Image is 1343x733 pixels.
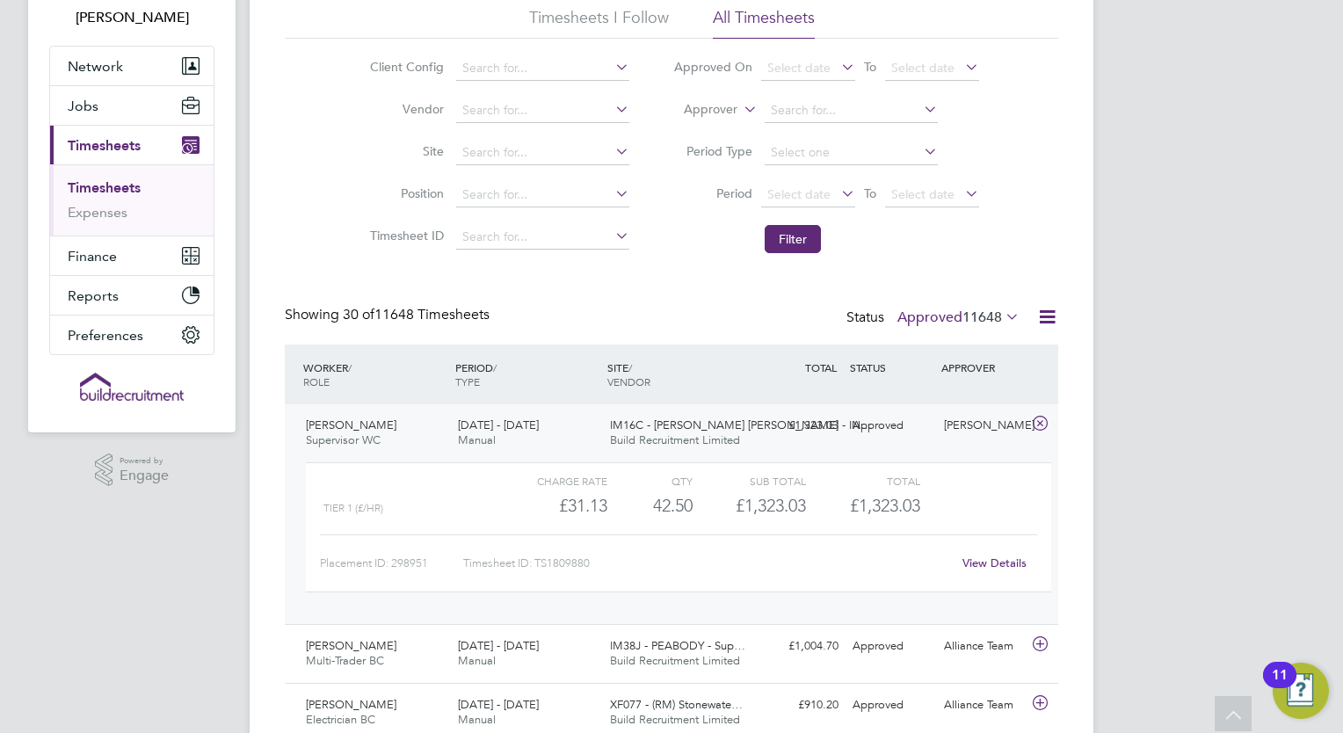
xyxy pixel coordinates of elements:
[693,491,806,520] div: £1,323.03
[805,360,837,374] span: TOTAL
[754,691,846,720] div: £910.20
[49,7,214,28] span: Loarda Fregjaj
[50,276,214,315] button: Reports
[493,360,497,374] span: /
[767,186,831,202] span: Select date
[120,454,169,468] span: Powered by
[529,7,669,39] li: Timesheets I Follow
[458,417,539,432] span: [DATE] - [DATE]
[673,59,752,75] label: Approved On
[962,555,1027,570] a: View Details
[713,7,815,39] li: All Timesheets
[458,712,496,727] span: Manual
[306,653,384,668] span: Multi-Trader BC
[68,204,127,221] a: Expenses
[365,228,444,243] label: Timesheet ID
[68,58,123,75] span: Network
[95,454,170,487] a: Powered byEngage
[859,182,882,205] span: To
[49,373,214,401] a: Go to home page
[607,491,693,520] div: 42.50
[68,287,119,304] span: Reports
[320,549,463,577] div: Placement ID: 298951
[68,179,141,196] a: Timesheets
[628,360,632,374] span: /
[846,411,937,440] div: Approved
[846,691,937,720] div: Approved
[343,306,374,323] span: 30 of
[897,308,1020,326] label: Approved
[458,697,539,712] span: [DATE] - [DATE]
[458,432,496,447] span: Manual
[806,470,919,491] div: Total
[365,185,444,201] label: Position
[937,632,1028,661] div: Alliance Team
[80,373,184,401] img: buildrec-logo-retina.png
[765,141,938,165] input: Select one
[765,98,938,123] input: Search for...
[937,411,1028,440] div: [PERSON_NAME]
[693,470,806,491] div: Sub Total
[285,306,493,324] div: Showing
[610,697,743,712] span: XF077 - (RM) Stonewate…
[610,653,740,668] span: Build Recruitment Limited
[456,225,629,250] input: Search for...
[463,549,951,577] div: Timesheet ID: TS1809880
[50,316,214,354] button: Preferences
[68,98,98,114] span: Jobs
[303,374,330,388] span: ROLE
[846,306,1023,330] div: Status
[50,164,214,236] div: Timesheets
[891,186,955,202] span: Select date
[343,306,490,323] span: 11648 Timesheets
[458,653,496,668] span: Manual
[306,712,375,727] span: Electrician BC
[846,632,937,661] div: Approved
[68,137,141,154] span: Timesheets
[365,59,444,75] label: Client Config
[456,183,629,207] input: Search for...
[846,352,937,383] div: STATUS
[765,225,821,253] button: Filter
[658,101,737,119] label: Approver
[50,86,214,125] button: Jobs
[50,236,214,275] button: Finance
[323,502,383,514] span: Tier 1 (£/HR)
[1273,663,1329,719] button: Open Resource Center, 11 new notifications
[962,308,1002,326] span: 11648
[306,697,396,712] span: [PERSON_NAME]
[603,352,755,397] div: SITE
[494,491,607,520] div: £31.13
[365,101,444,117] label: Vendor
[68,248,117,265] span: Finance
[120,468,169,483] span: Engage
[850,495,920,516] span: £1,323.03
[937,352,1028,383] div: APPROVER
[754,632,846,661] div: £1,004.70
[610,417,872,432] span: IM16C - [PERSON_NAME] [PERSON_NAME] - IN…
[859,55,882,78] span: To
[451,352,603,397] div: PERIOD
[456,141,629,165] input: Search for...
[50,47,214,85] button: Network
[754,411,846,440] div: £1,323.03
[891,60,955,76] span: Select date
[607,374,650,388] span: VENDOR
[68,327,143,344] span: Preferences
[456,56,629,81] input: Search for...
[306,432,381,447] span: Supervisor WC
[937,691,1028,720] div: Alliance Team
[610,712,740,727] span: Build Recruitment Limited
[365,143,444,159] label: Site
[494,470,607,491] div: Charge rate
[455,374,480,388] span: TYPE
[306,638,396,653] span: [PERSON_NAME]
[1272,675,1288,698] div: 11
[610,638,745,653] span: IM38J - PEABODY - Sup…
[607,470,693,491] div: QTY
[610,432,740,447] span: Build Recruitment Limited
[348,360,352,374] span: /
[299,352,451,397] div: WORKER
[767,60,831,76] span: Select date
[306,417,396,432] span: [PERSON_NAME]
